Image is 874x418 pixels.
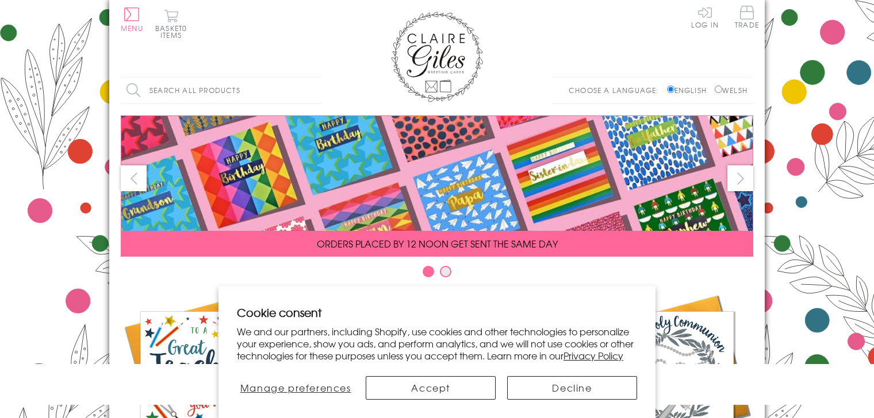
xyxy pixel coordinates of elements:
[366,376,496,400] button: Accept
[237,376,354,400] button: Manage preferences
[121,23,143,33] span: Menu
[237,304,637,320] h2: Cookie consent
[391,11,483,102] img: Claire Giles Greetings Cards
[237,326,637,361] p: We and our partners, including Shopify, use cookies and other technologies to personalize your ex...
[121,165,147,191] button: prev
[735,6,759,30] a: Trade
[310,78,322,103] input: Search
[727,165,753,191] button: next
[240,381,351,394] span: Manage preferences
[155,9,187,38] button: Basket0 items
[317,237,558,250] span: ORDERS PLACED BY 12 NOON GET SENT THE SAME DAY
[121,265,753,283] div: Carousel Pagination
[715,85,747,95] label: Welsh
[569,85,665,95] p: Choose a language:
[667,86,674,93] input: English
[121,78,322,103] input: Search all products
[667,85,712,95] label: English
[121,7,143,32] button: Menu
[160,23,187,40] span: 0 items
[440,266,451,277] button: Carousel Page 2
[423,266,434,277] button: Carousel Page 1 (Current Slide)
[715,86,722,93] input: Welsh
[563,349,623,362] a: Privacy Policy
[735,6,759,28] span: Trade
[691,6,719,28] a: Log In
[507,376,637,400] button: Decline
